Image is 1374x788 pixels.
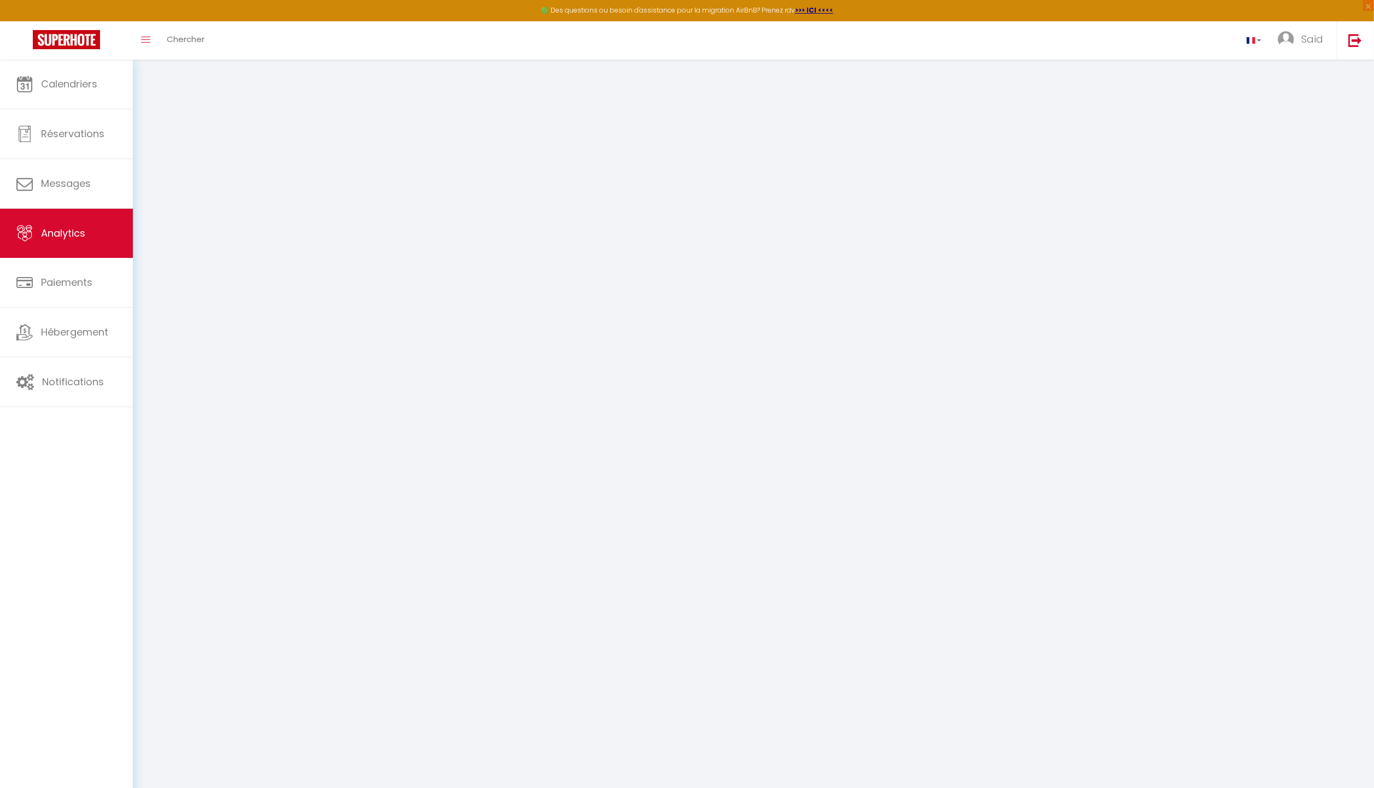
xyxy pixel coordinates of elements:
[41,177,91,190] span: Messages
[1348,33,1362,47] img: logout
[33,30,100,49] img: Super Booking
[1278,31,1294,48] img: ...
[41,226,85,240] span: Analytics
[41,127,104,140] span: Réservations
[42,375,104,389] span: Notifications
[795,5,833,15] a: >>> ICI <<<<
[1301,32,1323,46] span: Saïd
[159,21,213,60] a: Chercher
[41,275,92,289] span: Paiements
[1270,21,1337,60] a: ... Saïd
[41,325,108,339] span: Hébergement
[167,33,204,45] span: Chercher
[41,77,97,91] span: Calendriers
